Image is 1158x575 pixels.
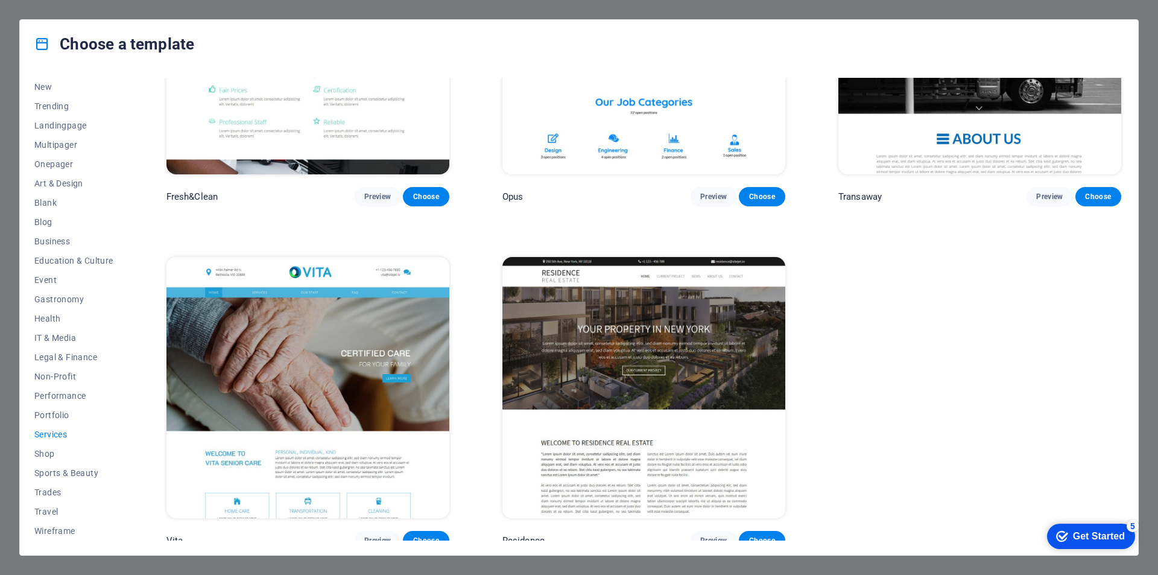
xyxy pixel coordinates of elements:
[748,192,775,202] span: Choose
[166,535,183,547] p: Vita
[34,82,113,92] span: New
[34,463,113,483] button: Sports & Beauty
[34,507,113,516] span: Travel
[34,270,113,290] button: Event
[34,430,113,439] span: Services
[413,192,439,202] span: Choose
[403,531,449,550] button: Choose
[34,352,113,362] span: Legal & Finance
[34,232,113,251] button: Business
[691,531,736,550] button: Preview
[34,367,113,386] button: Non-Profit
[34,314,113,323] span: Health
[34,101,113,111] span: Trending
[34,333,113,343] span: IT & Media
[34,154,113,174] button: Onepager
[34,468,113,478] span: Sports & Beauty
[34,309,113,328] button: Health
[691,187,736,206] button: Preview
[364,536,391,545] span: Preview
[34,193,113,212] button: Blank
[34,251,113,270] button: Education & Culture
[34,212,113,232] button: Blog
[739,531,785,550] button: Choose
[748,536,775,545] span: Choose
[34,116,113,135] button: Landingpage
[1085,192,1112,202] span: Choose
[502,191,524,203] p: Opus
[34,488,113,497] span: Trades
[34,174,113,193] button: Art & Design
[413,536,439,545] span: Choose
[34,526,113,536] span: Wireframe
[700,192,727,202] span: Preview
[34,328,113,348] button: IT & Media
[34,425,113,444] button: Services
[355,531,400,550] button: Preview
[166,257,449,518] img: Vita
[34,217,113,227] span: Blog
[34,410,113,420] span: Portfolio
[34,386,113,405] button: Performance
[10,6,98,31] div: Get Started 5 items remaining, 0% complete
[34,97,113,116] button: Trending
[34,449,113,459] span: Shop
[34,372,113,381] span: Non-Profit
[739,187,785,206] button: Choose
[502,535,545,547] p: Residence
[36,13,87,24] div: Get Started
[34,483,113,502] button: Trades
[34,198,113,208] span: Blank
[34,348,113,367] button: Legal & Finance
[34,391,113,401] span: Performance
[700,536,727,545] span: Preview
[34,34,194,54] h4: Choose a template
[34,140,113,150] span: Multipager
[34,290,113,309] button: Gastronomy
[34,179,113,188] span: Art & Design
[89,2,101,14] div: 5
[34,405,113,425] button: Portfolio
[502,257,785,518] img: Residence
[34,135,113,154] button: Multipager
[34,444,113,463] button: Shop
[1036,192,1063,202] span: Preview
[34,275,113,285] span: Event
[34,294,113,304] span: Gastronomy
[34,159,113,169] span: Onepager
[403,187,449,206] button: Choose
[1027,187,1072,206] button: Preview
[34,77,113,97] button: New
[364,192,391,202] span: Preview
[34,256,113,265] span: Education & Culture
[34,121,113,130] span: Landingpage
[34,502,113,521] button: Travel
[166,191,218,203] p: Fresh&Clean
[34,521,113,541] button: Wireframe
[838,191,882,203] p: Transaway
[355,187,400,206] button: Preview
[34,237,113,246] span: Business
[1075,187,1121,206] button: Choose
